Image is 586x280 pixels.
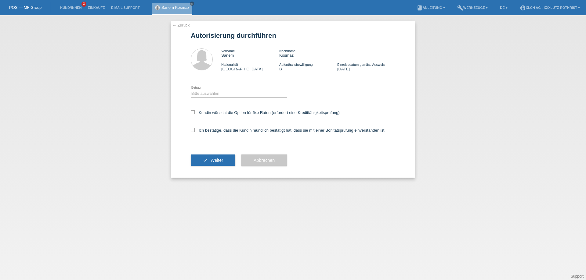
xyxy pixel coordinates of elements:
a: E-Mail Support [108,6,143,9]
label: Ich bestätige, dass die Kundin mündlich bestätigt hat, dass sie mit einer Bonitätsprüfung einvers... [191,128,385,133]
a: Einkäufe [85,6,108,9]
a: buildWerkzeuge ▾ [454,6,491,9]
span: Nachname [279,49,295,53]
a: Kund*innen [57,6,85,9]
div: Sanem [221,48,279,58]
h1: Autorisierung durchführen [191,32,395,39]
a: ← Zurück [172,23,190,27]
div: [DATE] [337,62,395,71]
div: Kosmaz [279,48,337,58]
i: close [190,2,194,5]
span: 3 [81,2,86,7]
a: account_circleXLCH AG - XXXLutz Rothrist ▾ [517,6,583,9]
button: check Weiter [191,154,235,166]
div: B [279,62,337,71]
i: build [457,5,463,11]
i: account_circle [520,5,526,11]
span: Abbrechen [254,158,275,163]
a: Support [571,274,584,278]
button: Abbrechen [241,154,287,166]
a: bookAnleitung ▾ [414,6,448,9]
a: close [190,2,194,6]
span: Nationalität [221,63,238,66]
a: DE ▾ [497,6,510,9]
i: book [417,5,423,11]
div: [GEOGRAPHIC_DATA] [221,62,279,71]
i: check [203,158,208,163]
a: Sanem Kosmaz [161,5,190,10]
a: POS — MF Group [9,5,42,10]
span: Weiter [211,158,223,163]
span: Aufenthaltsbewilligung [279,63,313,66]
span: Einreisedatum gemäss Ausweis [337,63,385,66]
label: Kundin wünscht die Option für fixe Raten (erfordert eine Kreditfähigkeitsprüfung) [191,110,340,115]
span: Vorname [221,49,235,53]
